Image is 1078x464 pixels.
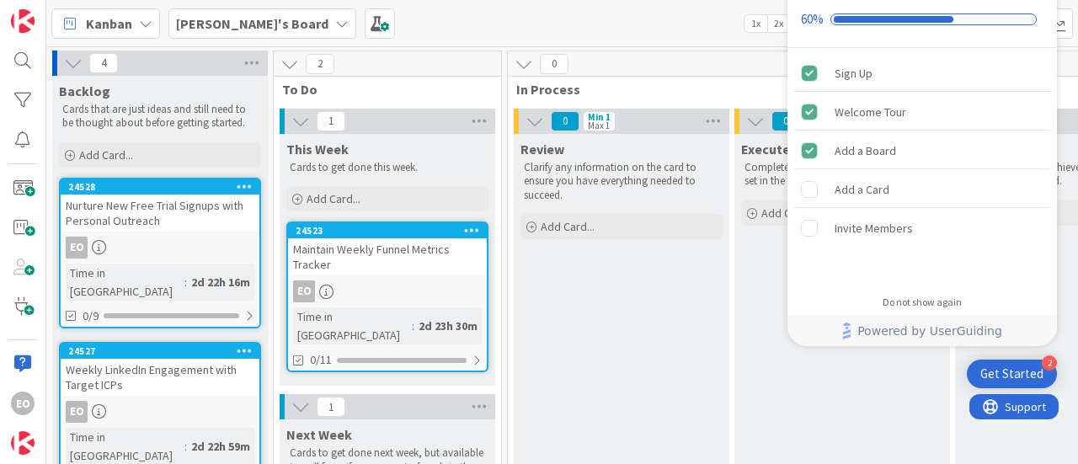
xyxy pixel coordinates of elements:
div: 2d 23h 30m [414,317,482,335]
a: Powered by UserGuiding [796,316,1049,346]
b: [PERSON_NAME]'s Board [176,15,328,32]
span: 2x [767,15,790,32]
img: avatar [11,431,35,455]
span: 4 [89,53,118,73]
div: Sign Up [835,63,873,83]
p: Clarify any information on the card to ensure you have everything needed to succeed. [524,161,719,202]
div: Checklist items [787,48,1057,285]
span: Powered by UserGuiding [857,321,1002,341]
div: Sign Up is complete. [794,55,1050,92]
div: 24523 [288,223,487,238]
div: Min 1 [588,113,611,121]
div: Add a Card [835,179,889,200]
div: Maintain Weekly Funnel Metrics Tracker [288,238,487,275]
div: 24528 [68,181,259,193]
p: Complete all the tasks and expectations set in the card. [744,161,940,189]
div: 24523Maintain Weekly Funnel Metrics Tracker [288,223,487,275]
div: 24523 [296,225,487,237]
div: Add a Board [835,141,896,161]
div: EO [61,401,259,423]
p: Cards that are just ideas and still need to be thought about before getting started. [62,103,258,131]
div: 24527Weekly LinkedIn Engagement with Target ICPs [61,344,259,396]
div: 2d 22h 59m [187,437,254,456]
span: Add Card... [541,219,595,234]
span: 0 [551,111,579,131]
div: Get Started [980,365,1043,382]
span: 0/11 [310,351,332,369]
a: 24528Nurture New Free Trial Signups with Personal OutreachEOTime in [GEOGRAPHIC_DATA]:2d 22h 16m0/9 [59,178,261,328]
span: To Do [282,81,480,98]
span: 1 [317,111,345,131]
div: 24528Nurture New Free Trial Signups with Personal Outreach [61,179,259,232]
div: EO [66,237,88,259]
div: EO [66,401,88,423]
span: Support [35,3,77,23]
div: Do not show again [883,296,962,309]
span: 0 [771,111,800,131]
div: 2d 22h 16m [187,273,254,291]
span: Next Week [286,426,352,443]
span: Review [520,141,564,157]
div: Add a Board is complete. [794,132,1050,169]
div: EO [11,392,35,415]
div: Invite Members is incomplete. [794,210,1050,247]
div: Invite Members [835,218,913,238]
span: 2 [306,54,334,74]
span: : [412,317,414,335]
div: EO [288,280,487,302]
div: EO [61,237,259,259]
div: 2 [1042,355,1057,371]
span: Add Card... [761,205,815,221]
div: Weekly LinkedIn Engagement with Target ICPs [61,359,259,396]
span: Backlog [59,83,110,99]
div: Nurture New Free Trial Signups with Personal Outreach [61,195,259,232]
span: : [184,273,187,291]
img: Visit kanbanzone.com [11,9,35,33]
span: : [184,437,187,456]
div: 24528 [61,179,259,195]
span: 1 [317,397,345,417]
div: Max 1 [588,121,610,130]
span: 0 [540,54,568,74]
div: Open Get Started checklist, remaining modules: 2 [967,360,1057,388]
span: Add Card... [79,147,133,163]
p: Cards to get done this week. [290,161,485,174]
div: Footer [787,316,1057,346]
a: 24523Maintain Weekly Funnel Metrics TrackerEOTime in [GEOGRAPHIC_DATA]:2d 23h 30m0/11 [286,221,488,372]
div: Time in [GEOGRAPHIC_DATA] [293,307,412,344]
span: Kanban [86,13,132,34]
div: Add a Card is incomplete. [794,171,1050,208]
div: Welcome Tour is complete. [794,93,1050,131]
div: 24527 [61,344,259,359]
div: 60% [801,12,824,27]
span: Add Card... [307,191,360,206]
span: This Week [286,141,349,157]
span: 0/9 [83,307,99,325]
span: Execute [741,141,790,157]
div: EO [293,280,315,302]
div: Time in [GEOGRAPHIC_DATA] [66,264,184,301]
div: Checklist progress: 60% [801,12,1043,27]
div: Welcome Tour [835,102,906,122]
div: 24527 [68,345,259,357]
span: 1x [744,15,767,32]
